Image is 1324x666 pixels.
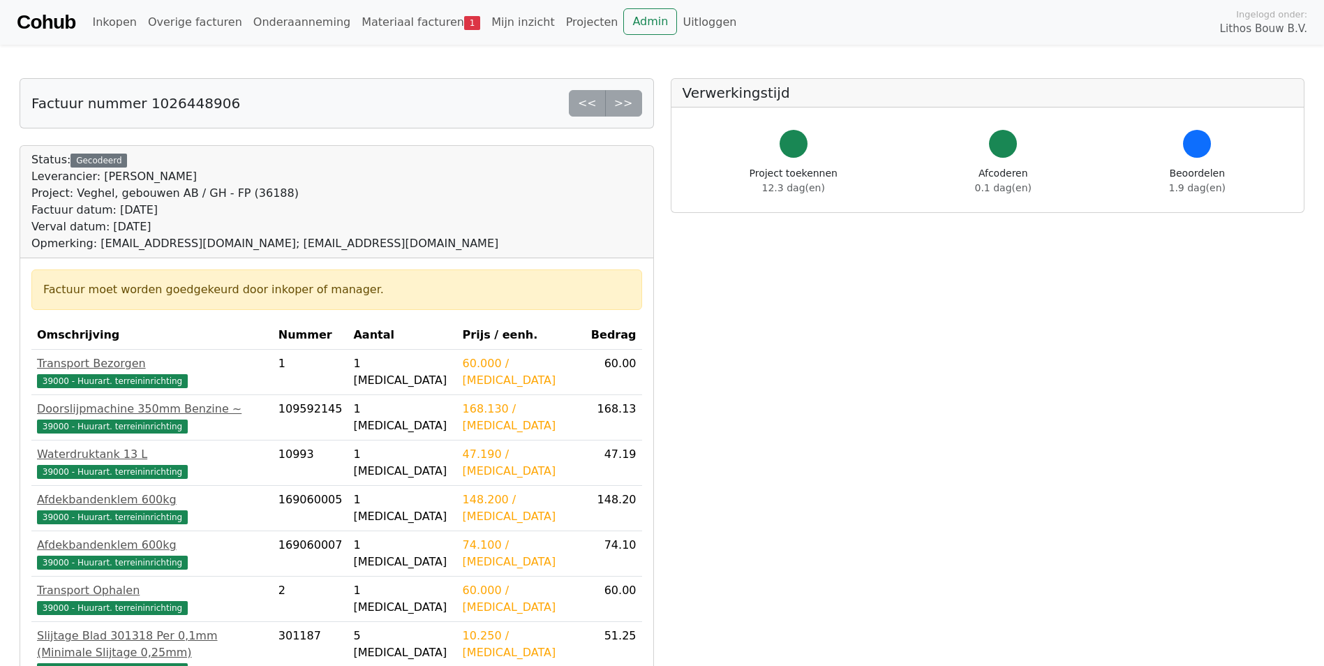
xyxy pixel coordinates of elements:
[31,95,240,112] h5: Factuur nummer 1026448906
[248,8,356,36] a: Onderaanneming
[1236,8,1307,21] span: Ingelogd onder:
[37,582,267,616] a: Transport Ophalen39000 - Huurart. terreininrichting
[43,281,630,298] div: Factuur moet worden goedgekeurd door inkoper of manager.
[586,395,642,441] td: 168.13
[273,441,348,486] td: 10993
[463,582,580,616] div: 60.000 / [MEDICAL_DATA]
[463,628,580,661] div: 10.250 / [MEDICAL_DATA]
[37,465,188,479] span: 39000 - Huurart. terreininrichting
[586,577,642,622] td: 60.00
[37,601,188,615] span: 39000 - Huurart. terreininrichting
[750,166,838,195] div: Project toekennen
[762,182,825,193] span: 12.3 dag(en)
[37,374,188,388] span: 39000 - Huurart. terreininrichting
[353,491,451,525] div: 1 [MEDICAL_DATA]
[1169,182,1226,193] span: 1.9 dag(en)
[457,321,586,350] th: Prijs / eenh.
[486,8,560,36] a: Mijn inzicht
[37,510,188,524] span: 39000 - Huurart. terreininrichting
[353,537,451,570] div: 1 [MEDICAL_DATA]
[463,491,580,525] div: 148.200 / [MEDICAL_DATA]
[463,355,580,389] div: 60.000 / [MEDICAL_DATA]
[17,6,75,39] a: Cohub
[87,8,142,36] a: Inkopen
[37,446,267,480] a: Waterdruktank 13 L39000 - Huurart. terreininrichting
[273,321,348,350] th: Nummer
[273,486,348,531] td: 169060005
[273,395,348,441] td: 109592145
[348,321,456,350] th: Aantal
[37,628,267,661] div: Slijtage Blad 301318 Per 0,1mm (Minimale Slijtage 0,25mm)
[37,355,267,389] a: Transport Bezorgen39000 - Huurart. terreininrichting
[31,202,498,219] div: Factuur datum: [DATE]
[31,235,498,252] div: Opmerking: [EMAIL_ADDRESS][DOMAIN_NAME]; [EMAIL_ADDRESS][DOMAIN_NAME]
[560,8,624,36] a: Projecten
[37,491,267,508] div: Afdekbandenklem 600kg
[353,446,451,480] div: 1 [MEDICAL_DATA]
[353,582,451,616] div: 1 [MEDICAL_DATA]
[37,556,188,570] span: 39000 - Huurart. terreininrichting
[683,84,1293,101] h5: Verwerkingstijd
[975,182,1032,193] span: 0.1 dag(en)
[273,577,348,622] td: 2
[273,531,348,577] td: 169060007
[31,219,498,235] div: Verval datum: [DATE]
[464,16,480,30] span: 1
[356,8,486,36] a: Materiaal facturen1
[586,486,642,531] td: 148.20
[37,491,267,525] a: Afdekbandenklem 600kg39000 - Huurart. terreininrichting
[37,355,267,372] div: Transport Bezorgen
[586,350,642,395] td: 60.00
[31,185,498,202] div: Project: Veghel, gebouwen AB / GH - FP (36188)
[586,531,642,577] td: 74.10
[463,537,580,570] div: 74.100 / [MEDICAL_DATA]
[353,401,451,434] div: 1 [MEDICAL_DATA]
[623,8,677,35] a: Admin
[70,154,127,168] div: Gecodeerd
[353,355,451,389] div: 1 [MEDICAL_DATA]
[37,537,267,554] div: Afdekbandenklem 600kg
[37,401,267,417] div: Doorslijpmachine 350mm Benzine ~
[37,446,267,463] div: Waterdruktank 13 L
[37,420,188,434] span: 39000 - Huurart. terreininrichting
[353,628,451,661] div: 5 [MEDICAL_DATA]
[586,441,642,486] td: 47.19
[677,8,742,36] a: Uitloggen
[586,321,642,350] th: Bedrag
[37,537,267,570] a: Afdekbandenklem 600kg39000 - Huurart. terreininrichting
[273,350,348,395] td: 1
[1220,21,1307,37] span: Lithos Bouw B.V.
[31,321,273,350] th: Omschrijving
[975,166,1032,195] div: Afcoderen
[142,8,248,36] a: Overige facturen
[31,168,498,185] div: Leverancier: [PERSON_NAME]
[463,401,580,434] div: 168.130 / [MEDICAL_DATA]
[37,582,267,599] div: Transport Ophalen
[37,401,267,434] a: Doorslijpmachine 350mm Benzine ~39000 - Huurart. terreininrichting
[463,446,580,480] div: 47.190 / [MEDICAL_DATA]
[31,151,498,252] div: Status:
[1169,166,1226,195] div: Beoordelen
